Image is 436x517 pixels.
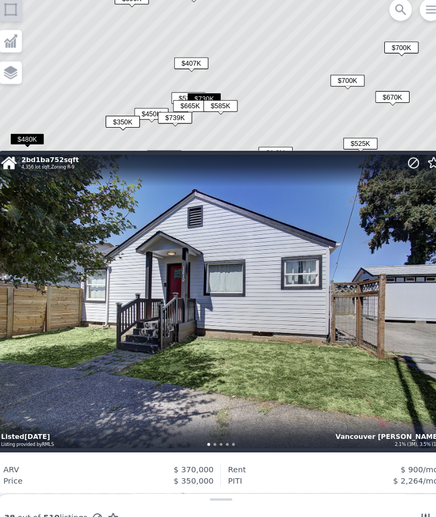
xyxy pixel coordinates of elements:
div: $700K [375,46,407,62]
div: $350K [108,117,140,133]
span: $700K [323,78,356,89]
span: 4,356 [27,164,39,169]
span: 38 [10,498,20,507]
div: $670K [366,94,399,109]
span: $ 350,000 [173,463,211,471]
span: 752 [54,156,68,163]
span: $ 370,000 [173,452,211,460]
time: 2025-08-15 04:34 [30,421,54,429]
span: $480K [16,134,49,145]
span: $670K [366,94,399,105]
div: $730K [186,95,219,111]
span: $ 900 [390,452,412,460]
div: PITI [225,462,238,472]
div: $450K [135,110,168,125]
span: $700K [375,46,407,58]
div: Price [10,462,28,472]
span: $450K [135,110,168,121]
div: $525K [335,138,368,154]
div: $530K [171,95,203,110]
span: 510 [45,498,64,507]
div: $1.3M [254,147,287,163]
div: Vancouver [PERSON_NAME] [328,421,428,429]
div: 2 bd 1 ba sqft [27,155,82,164]
div: Rent [225,451,242,462]
div: , Zoning R-9 [27,164,78,170]
img: House [8,155,23,170]
span: lot sqft [27,164,54,169]
div: $407K [173,61,206,77]
div: $480K [16,134,49,150]
span: $ 2,264 [383,463,412,471]
div: 2.1% (3M), 3.5% (1Y) [385,429,428,436]
a: House2bd1ba752sqft4,356 lot sqft,Zoning R-9Vancouver [PERSON_NAME]2.1% (3M), 3.5% (1Y)Listed[DATE... [1,151,435,479]
div: /mo [242,451,426,462]
div: Listing provided by RMLS [8,429,85,436]
span: $525K [335,138,368,150]
span: $585K [201,102,234,114]
div: $700K [323,78,356,94]
div: $665K [172,102,205,118]
span: $350K [108,117,140,129]
span: $530K [171,95,203,106]
div: out of listings [10,497,120,508]
span: $739K [158,114,191,125]
div: Listed [8,421,220,429]
span: $665K [172,102,205,114]
span: $730K [186,95,219,107]
span: $1.3M [254,147,287,158]
div: ARV [10,451,25,462]
span: $407K [173,61,206,73]
div: $585K [201,102,234,118]
div: /mo [238,462,426,472]
div: $739K [158,114,191,129]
